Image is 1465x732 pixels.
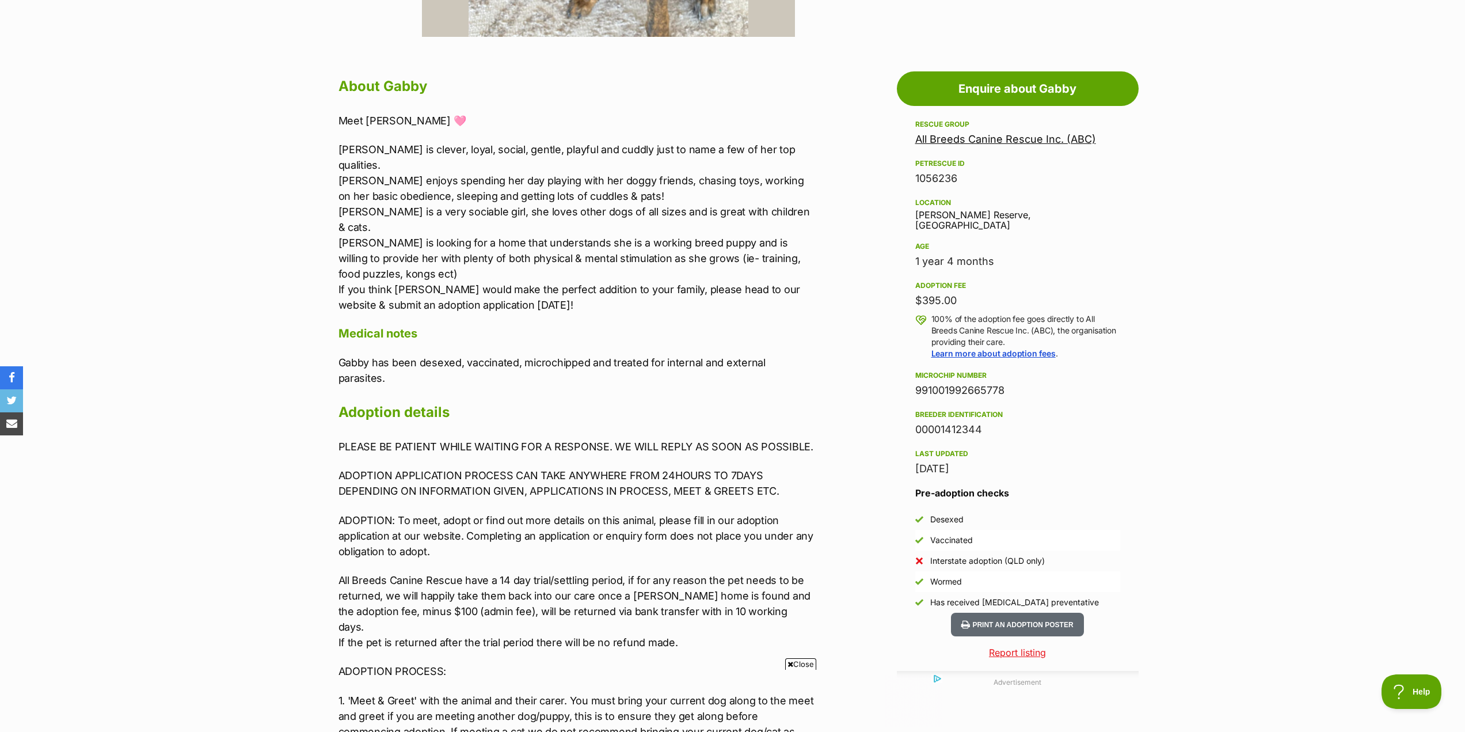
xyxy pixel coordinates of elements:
[915,170,1120,187] div: 1056236
[338,400,814,425] h2: Adoption details
[338,142,814,313] p: [PERSON_NAME] is clever, loyal, social, gentle, playful and cuddly just to name a few of her top ...
[915,557,923,565] img: No
[1382,674,1442,709] iframe: Help Scout Beacon - Open
[915,281,1120,290] div: Adoption fee
[915,410,1120,419] div: Breeder identification
[897,646,1139,659] a: Report listing
[785,658,816,670] span: Close
[915,293,1120,309] div: $395.00
[951,613,1083,636] button: Print an adoption poster
[915,133,1096,145] a: All Breeds Canine Rescue Inc. (ABC)
[931,348,1056,358] a: Learn more about adoption fees
[915,159,1120,168] div: PetRescue ID
[931,313,1120,359] p: 100% of the adoption fee goes directly to All Breeds Canine Rescue Inc. (ABC), the organisation p...
[915,382,1120,399] div: 991001992665778
[915,598,923,606] img: Yes
[915,461,1120,477] div: [DATE]
[930,555,1045,567] div: Interstate adoption (QLD only)
[915,242,1120,251] div: Age
[338,572,814,650] p: All Breeds Canine Rescue have a 14 day trial/settling period, if for any reason the pet needs to ...
[915,198,1120,207] div: Location
[338,468,814,499] p: ADOPTION APPLICATION PROCESS CAN TAKE ANYWHERE FROM 24HOURS TO 7DAYS DEPENDING ON INFORMATION GIV...
[897,71,1139,106] a: Enquire about Gabby
[338,513,814,559] p: ADOPTION: To meet, adopt or find out more details on this animal, please fill in our adoption app...
[915,449,1120,458] div: Last updated
[930,534,973,546] div: Vaccinated
[915,371,1120,380] div: Microchip number
[930,514,964,525] div: Desexed
[338,355,814,386] p: Gabby has been desexed, vaccinated, microchipped and treated for internal and external parasites.
[915,578,923,586] img: Yes
[915,486,1120,500] h3: Pre-adoption checks
[930,576,962,587] div: Wormed
[338,113,814,128] p: Meet [PERSON_NAME] 🩷
[915,422,1120,438] div: 00001412344
[915,196,1120,231] div: [PERSON_NAME] Reserve, [GEOGRAPHIC_DATA]
[915,515,923,524] img: Yes
[930,597,1099,608] div: Has received [MEDICAL_DATA] preventative
[915,253,1120,270] div: 1 year 4 months
[915,120,1120,129] div: Rescue group
[338,439,814,454] p: PLEASE BE PATIENT WHILE WAITING FOR A RESPONSE. WE WILL REPLY AS SOON AS POSSIBLE.
[523,674,942,726] iframe: Advertisement
[915,536,923,544] img: Yes
[338,663,814,679] p: ADOPTION PROCESS:
[338,326,814,341] h4: Medical notes
[338,74,814,99] h2: About Gabby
